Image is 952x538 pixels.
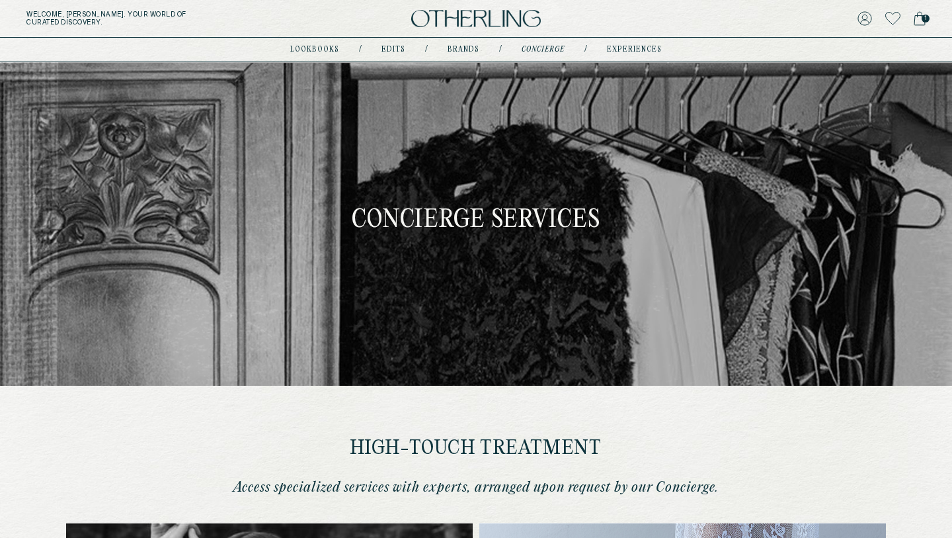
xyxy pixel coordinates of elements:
a: 1 [914,9,926,28]
div: / [425,44,428,55]
h1: Concierge Services [352,208,601,233]
a: Brands [448,46,479,53]
h5: Welcome, [PERSON_NAME] . Your world of curated discovery. [26,11,296,26]
a: lookbooks [290,46,339,53]
h2: High-touch treatment [218,439,734,459]
span: 1 [922,15,930,22]
a: concierge [522,46,565,53]
div: / [359,44,362,55]
div: / [584,44,587,55]
img: logo [411,10,541,28]
a: Edits [381,46,405,53]
p: Access specialized services with experts, arranged upon request by our Concierge. [218,479,734,496]
a: experiences [607,46,662,53]
div: / [499,44,502,55]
